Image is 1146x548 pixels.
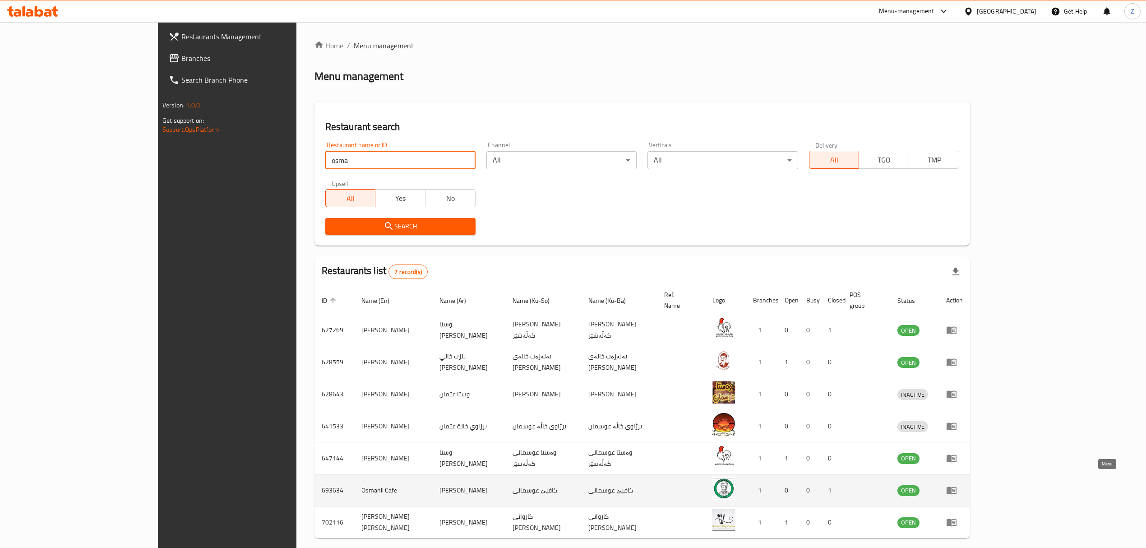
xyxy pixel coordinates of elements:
td: 1 [746,378,777,410]
div: OPEN [897,517,920,528]
span: Name (Ku-Ba) [588,295,638,306]
button: Search [325,218,476,235]
h2: Menu management [314,69,403,84]
span: All [813,153,856,167]
button: All [809,151,859,169]
span: Name (Ar) [439,295,478,306]
div: OPEN [897,357,920,368]
td: 1 [746,346,777,378]
td: كافيێ عوسمانی [581,474,657,506]
div: Menu [946,357,963,367]
img: Osmanli Cafe [712,477,735,500]
td: 1 [821,474,842,506]
div: Menu [946,325,963,335]
span: Name (Ku-So) [513,295,561,306]
img: Balazatxanai Haji Osman [712,349,735,372]
td: 0 [821,410,842,442]
td: 0 [777,314,799,346]
td: 0 [799,474,821,506]
div: All [647,151,798,169]
td: [PERSON_NAME] [PERSON_NAME] [354,506,432,539]
td: [PERSON_NAME] [432,506,505,539]
td: وەستا عوسمانی کەڵەشێر [505,442,581,474]
div: All [486,151,637,169]
td: 0 [799,314,821,346]
td: [PERSON_NAME] کەڵەشێر [505,314,581,346]
span: POS group [850,289,879,311]
td: 0 [821,346,842,378]
span: Search Branch Phone [181,74,342,85]
span: 1.0.0 [186,99,200,111]
td: 1 [777,442,799,474]
td: 1 [777,346,799,378]
span: Z [1131,6,1134,16]
img: Karwani Haji Osman [712,509,735,532]
span: Search [333,221,468,232]
span: 7 record(s) [389,268,427,276]
td: [PERSON_NAME] [354,314,432,346]
div: Menu [946,389,963,399]
td: [PERSON_NAME] [354,410,432,442]
span: Status [897,295,927,306]
label: Upsell [332,180,348,186]
td: 1 [746,314,777,346]
span: All [329,192,372,205]
span: TGO [863,153,906,167]
td: بلزت خاني [PERSON_NAME] [432,346,505,378]
span: OPEN [897,453,920,464]
td: [PERSON_NAME] کەڵەشێر [581,314,657,346]
span: INACTIVE [897,422,928,432]
td: 0 [821,506,842,539]
th: Branches [746,287,777,314]
td: برژاوی خاڵە عوسمان [505,410,581,442]
td: 1 [746,442,777,474]
a: Restaurants Management [162,26,349,47]
td: [PERSON_NAME] [505,378,581,410]
button: All [325,189,376,207]
td: 0 [821,378,842,410]
td: 0 [799,346,821,378]
button: Yes [375,189,425,207]
div: Menu [946,453,963,464]
td: کاروانی [PERSON_NAME] [505,506,581,539]
td: [PERSON_NAME] [354,442,432,474]
th: Busy [799,287,821,314]
span: Name (En) [361,295,401,306]
table: enhanced table [314,287,970,539]
td: 1 [746,474,777,506]
td: كافيێ عوسمانی [505,474,581,506]
div: OPEN [897,325,920,336]
td: 0 [799,506,821,539]
td: برژاوی خاڵە عوسمان [581,410,657,442]
td: 1 [777,506,799,539]
th: Open [777,287,799,314]
span: Menu management [354,40,414,51]
a: Support.OpsPlatform [162,124,220,135]
td: 1 [746,410,777,442]
h2: Restaurant search [325,120,959,134]
div: INACTIVE [897,389,928,400]
td: بەلەزەت خانەی [PERSON_NAME] [505,346,581,378]
button: No [425,189,476,207]
td: وستا [PERSON_NAME] [432,442,505,474]
td: وەستا عوسمانی کەڵەشێر [581,442,657,474]
td: [PERSON_NAME] [432,474,505,506]
span: ID [322,295,339,306]
nav: breadcrumb [314,40,970,51]
td: 0 [777,474,799,506]
td: برزاوي خالة عثمان [432,410,505,442]
td: وستا [PERSON_NAME] [432,314,505,346]
img: Wasta Osman Kalasher [712,317,735,339]
span: Yes [379,192,422,205]
span: OPEN [897,485,920,496]
th: Logo [705,287,746,314]
div: Menu [946,421,963,432]
img: Wasta Osman [712,381,735,404]
button: TGO [859,151,909,169]
td: 1 [746,506,777,539]
span: Restaurants Management [181,31,342,42]
td: بەلەزەت خانەی [PERSON_NAME] [581,346,657,378]
td: 0 [777,410,799,442]
span: OPEN [897,517,920,528]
